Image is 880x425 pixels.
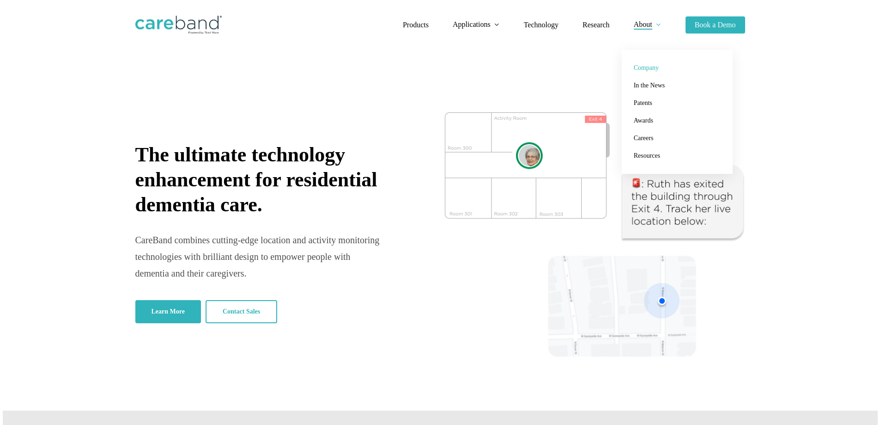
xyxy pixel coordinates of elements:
a: Products [403,21,429,29]
span: Patents [634,99,652,106]
span: About [634,20,652,28]
a: Learn More [135,300,201,323]
span: The ultimate technology enhancement for residential dementia care. [135,143,377,216]
span: Applications [453,20,491,28]
a: Research [583,21,610,29]
a: Company [631,59,723,77]
a: Technology [524,21,558,29]
a: About [634,21,662,29]
span: Careers [634,135,654,142]
a: Patents [631,94,723,112]
a: Contact Sales [206,300,277,323]
a: Careers [631,129,723,147]
span: In the News [634,82,665,89]
a: Resources [631,147,723,165]
span: Learn More [152,307,185,316]
img: CareBand tracking system [445,112,745,357]
div: CareBand combines cutting-edge location and activity monitoring technologies with brilliant desig... [135,232,382,282]
span: Resources [634,152,661,159]
span: Contact Sales [223,307,260,316]
a: Applications [453,21,500,29]
span: Book a Demo [695,21,736,29]
span: Company [634,64,659,71]
img: CareBand [135,16,222,34]
a: Book a Demo [686,21,745,29]
span: Awards [634,117,653,124]
a: Awards [631,112,723,129]
a: In the News [631,77,723,94]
